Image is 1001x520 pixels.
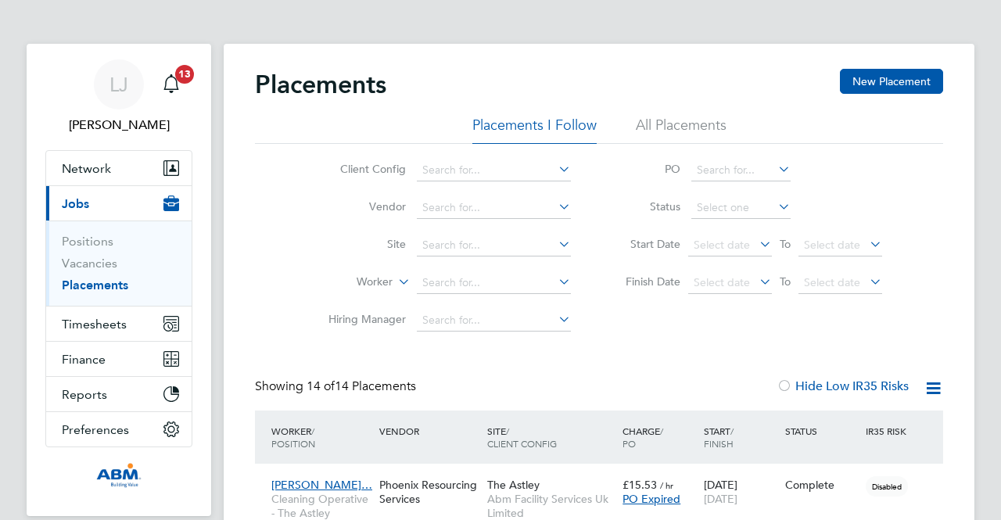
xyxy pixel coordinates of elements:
[46,412,192,446] button: Preferences
[610,237,680,251] label: Start Date
[610,162,680,176] label: PO
[303,274,393,290] label: Worker
[417,235,571,256] input: Search for...
[62,387,107,402] span: Reports
[775,271,795,292] span: To
[417,197,571,219] input: Search for...
[619,417,700,457] div: Charge
[316,199,406,213] label: Vendor
[487,425,557,450] span: / Client Config
[46,221,192,306] div: Jobs
[660,479,673,491] span: / hr
[62,256,117,271] a: Vacancies
[487,478,540,492] span: The Astley
[775,234,795,254] span: To
[487,492,615,520] span: Abm Facility Services Uk Limited
[636,116,727,144] li: All Placements
[417,310,571,332] input: Search for...
[255,378,419,395] div: Showing
[622,425,663,450] span: / PO
[109,74,128,95] span: LJ
[62,317,127,332] span: Timesheets
[316,162,406,176] label: Client Config
[866,476,908,497] span: Disabled
[840,69,943,94] button: New Placement
[271,478,372,492] span: [PERSON_NAME]…
[483,417,619,457] div: Site
[622,478,657,492] span: £15.53
[175,65,194,84] span: 13
[375,417,483,445] div: Vendor
[45,463,192,488] a: Go to home page
[46,342,192,376] button: Finance
[694,275,750,289] span: Select date
[267,469,943,482] a: [PERSON_NAME]…Cleaning Operative - The Astley ManchesterPhoenix Resourcing ServicesThe AstleyAbm ...
[96,463,142,488] img: abm1-logo-retina.png
[785,478,859,492] div: Complete
[691,160,791,181] input: Search for...
[704,425,734,450] span: / Finish
[267,417,375,457] div: Worker
[307,378,416,394] span: 14 Placements
[46,377,192,411] button: Reports
[610,274,680,289] label: Finish Date
[45,116,192,134] span: Lee Johnson
[691,197,791,219] input: Select one
[46,307,192,341] button: Timesheets
[804,275,860,289] span: Select date
[316,312,406,326] label: Hiring Manager
[700,470,781,514] div: [DATE]
[472,116,597,144] li: Placements I Follow
[781,417,863,445] div: Status
[62,196,89,211] span: Jobs
[45,59,192,134] a: LJ[PERSON_NAME]
[62,234,113,249] a: Positions
[271,425,315,450] span: / Position
[622,492,680,506] span: PO Expired
[46,186,192,221] button: Jobs
[62,161,111,176] span: Network
[862,417,916,445] div: IR35 Risk
[375,470,483,514] div: Phoenix Resourcing Services
[417,160,571,181] input: Search for...
[307,378,335,394] span: 14 of
[700,417,781,457] div: Start
[777,378,909,394] label: Hide Low IR35 Risks
[62,352,106,367] span: Finance
[46,151,192,185] button: Network
[156,59,187,109] a: 13
[27,44,211,516] nav: Main navigation
[704,492,737,506] span: [DATE]
[62,278,128,292] a: Placements
[804,238,860,252] span: Select date
[255,69,386,100] h2: Placements
[62,422,129,437] span: Preferences
[417,272,571,294] input: Search for...
[316,237,406,251] label: Site
[694,238,750,252] span: Select date
[610,199,680,213] label: Status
